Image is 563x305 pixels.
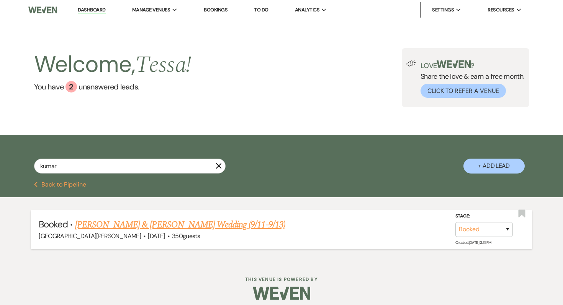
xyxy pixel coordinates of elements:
span: 350 guests [172,232,200,240]
label: Stage: [455,212,513,221]
img: Weven Logo [28,2,57,18]
img: weven-logo-green.svg [437,60,471,68]
button: Click to Refer a Venue [421,84,506,98]
span: Tessa ! [135,47,191,83]
a: To Do [254,6,268,13]
a: You have 2 unanswered leads. [34,81,191,92]
button: + Add Lead [463,159,525,174]
a: [PERSON_NAME] & [PERSON_NAME] Wedding (9/11-9/13) [75,218,285,232]
span: Resources [488,6,514,14]
div: Share the love & earn a free month. [416,60,525,98]
span: Booked [39,218,68,230]
p: Love ? [421,60,525,69]
img: loud-speaker-illustration.svg [406,60,416,67]
h2: Welcome, [34,48,191,81]
a: Dashboard [78,6,105,14]
span: Analytics [295,6,319,14]
div: 2 [65,81,77,92]
button: Back to Pipeline [34,182,87,188]
span: Settings [432,6,454,14]
span: Created: [DATE] 3:31 PM [455,240,491,245]
a: Bookings [204,6,227,13]
span: [GEOGRAPHIC_DATA][PERSON_NAME] [39,232,141,240]
span: Manage Venues [132,6,170,14]
span: [DATE] [148,232,165,240]
input: Search by name, event date, email address or phone number [34,159,226,174]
